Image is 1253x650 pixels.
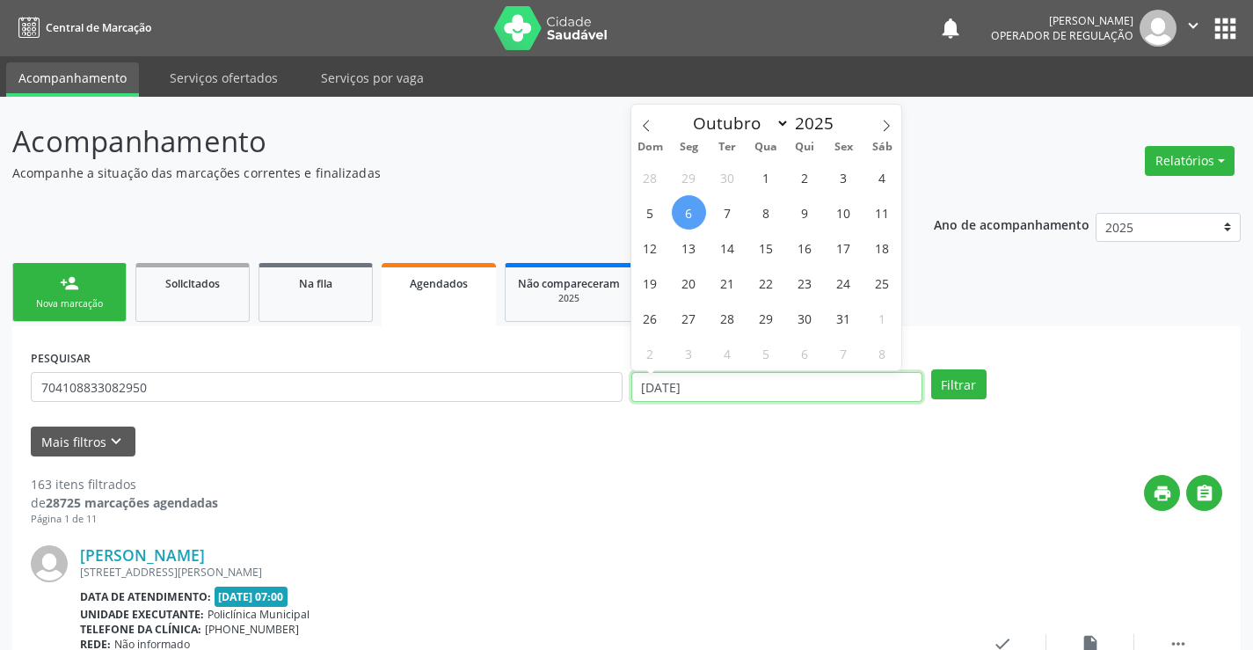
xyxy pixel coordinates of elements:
[672,301,706,335] span: Outubro 27, 2025
[710,336,745,370] span: Novembro 4, 2025
[6,62,139,97] a: Acompanhamento
[991,28,1133,43] span: Operador de regulação
[165,276,220,291] span: Solicitados
[633,230,667,265] span: Outubro 12, 2025
[1140,10,1177,47] img: img
[669,142,708,153] span: Seg
[827,266,861,300] span: Outubro 24, 2025
[788,160,822,194] span: Outubro 2, 2025
[633,336,667,370] span: Novembro 2, 2025
[749,195,783,230] span: Outubro 8, 2025
[788,195,822,230] span: Outubro 9, 2025
[788,336,822,370] span: Novembro 6, 2025
[865,230,900,265] span: Outubro 18, 2025
[865,160,900,194] span: Outubro 4, 2025
[1144,475,1180,511] button: print
[672,160,706,194] span: Setembro 29, 2025
[1195,484,1214,503] i: 
[672,230,706,265] span: Outubro 13, 2025
[865,266,900,300] span: Outubro 25, 2025
[788,230,822,265] span: Outubro 16, 2025
[1184,16,1203,35] i: 
[46,20,151,35] span: Central de Marcação
[865,336,900,370] span: Novembro 8, 2025
[80,622,201,637] b: Telefone da clínica:
[865,301,900,335] span: Novembro 1, 2025
[299,276,332,291] span: Na fila
[205,622,299,637] span: [PHONE_NUMBER]
[749,266,783,300] span: Outubro 22, 2025
[827,160,861,194] span: Outubro 3, 2025
[672,336,706,370] span: Novembro 3, 2025
[785,142,824,153] span: Qui
[31,345,91,372] label: PESQUISAR
[215,587,288,607] span: [DATE] 07:00
[80,607,204,622] b: Unidade executante:
[749,160,783,194] span: Outubro 1, 2025
[46,494,218,511] strong: 28725 marcações agendadas
[80,565,958,580] div: [STREET_ADDRESS][PERSON_NAME]
[410,276,468,291] span: Agendados
[710,230,745,265] span: Outubro 14, 2025
[80,545,205,565] a: [PERSON_NAME]
[747,142,785,153] span: Qua
[1186,475,1222,511] button: 
[31,493,218,512] div: de
[31,512,218,527] div: Página 1 de 11
[685,111,790,135] select: Month
[824,142,863,153] span: Sex
[788,266,822,300] span: Outubro 23, 2025
[157,62,290,93] a: Serviços ofertados
[710,266,745,300] span: Outubro 21, 2025
[31,372,623,402] input: Nome, CNS
[633,160,667,194] span: Setembro 28, 2025
[749,336,783,370] span: Novembro 5, 2025
[633,301,667,335] span: Outubro 26, 2025
[710,195,745,230] span: Outubro 7, 2025
[827,230,861,265] span: Outubro 17, 2025
[633,195,667,230] span: Outubro 5, 2025
[1210,13,1241,44] button: apps
[788,301,822,335] span: Outubro 30, 2025
[827,336,861,370] span: Novembro 7, 2025
[710,160,745,194] span: Setembro 30, 2025
[31,545,68,582] img: img
[25,297,113,310] div: Nova marcação
[12,164,872,182] p: Acompanhe a situação das marcações correntes e finalizadas
[309,62,436,93] a: Serviços por vaga
[827,301,861,335] span: Outubro 31, 2025
[1145,146,1235,176] button: Relatórios
[208,607,310,622] span: Policlínica Municipal
[631,372,922,402] input: Selecione um intervalo
[12,13,151,42] a: Central de Marcação
[931,369,987,399] button: Filtrar
[790,112,848,135] input: Year
[12,120,872,164] p: Acompanhamento
[708,142,747,153] span: Ter
[518,276,620,291] span: Não compareceram
[106,432,126,451] i: keyboard_arrow_down
[60,274,79,293] div: person_add
[672,195,706,230] span: Outubro 6, 2025
[31,475,218,493] div: 163 itens filtrados
[863,142,901,153] span: Sáb
[865,195,900,230] span: Outubro 11, 2025
[827,195,861,230] span: Outubro 10, 2025
[31,427,135,457] button: Mais filtroskeyboard_arrow_down
[934,213,1089,235] p: Ano de acompanhamento
[672,266,706,300] span: Outubro 20, 2025
[1153,484,1172,503] i: print
[938,16,963,40] button: notifications
[991,13,1133,28] div: [PERSON_NAME]
[518,292,620,305] div: 2025
[633,266,667,300] span: Outubro 19, 2025
[749,230,783,265] span: Outubro 15, 2025
[1177,10,1210,47] button: 
[749,301,783,335] span: Outubro 29, 2025
[710,301,745,335] span: Outubro 28, 2025
[631,142,670,153] span: Dom
[80,589,211,604] b: Data de atendimento:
